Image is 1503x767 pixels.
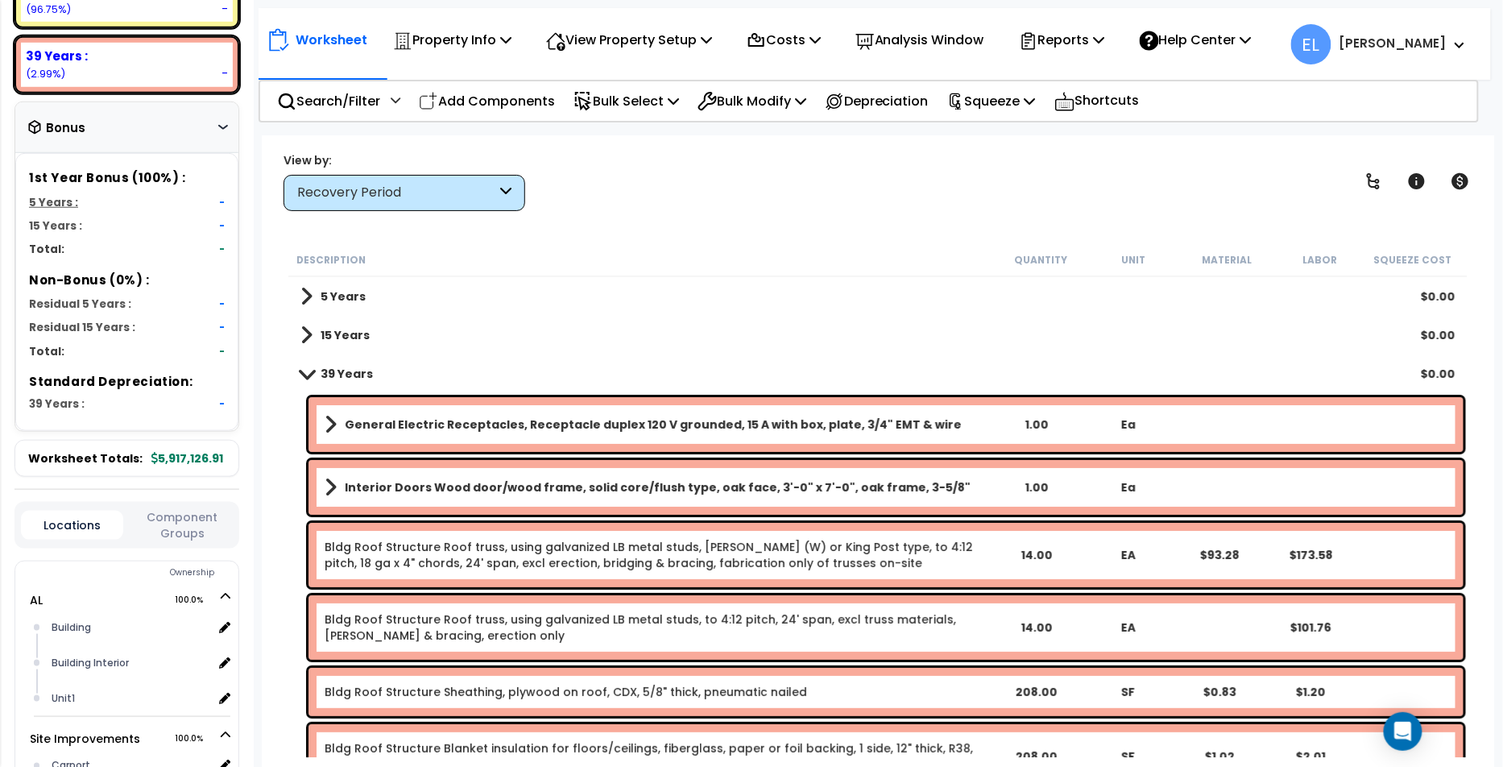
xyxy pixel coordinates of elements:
[1421,327,1455,343] div: $0.00
[1174,748,1265,765] div: $1.02
[325,413,990,436] a: Assembly Title
[219,242,225,255] div: -
[26,67,65,81] small: 2.993548772811432%
[277,90,380,112] p: Search/Filter
[992,417,1082,433] div: 1.00
[48,618,213,637] div: Building
[325,684,807,700] a: Individual Item
[175,729,217,748] span: 100.0%
[325,539,990,571] a: Individual Item
[992,479,1082,495] div: 1.00
[1140,29,1252,51] p: Help Center
[1339,35,1447,52] b: [PERSON_NAME]
[419,90,555,112] p: Add Components
[321,327,370,343] b: 15 Years
[1291,24,1331,64] span: EL
[546,29,712,51] p: View Property Setup
[992,620,1082,636] div: 14.00
[1054,89,1140,113] p: Shortcuts
[29,218,82,234] b: 15 Years :
[855,29,984,51] p: Analysis Window
[1384,712,1422,751] div: Open Intercom Messenger
[29,195,78,210] b: 5 Years :
[345,479,971,495] b: Interior Doors Wood door/wood frame, solid core/flush type, oak face, 3'-0" x 7'-0", oak frame, 3...
[297,184,496,202] div: Recovery Period
[48,653,213,673] div: Building Interior
[26,48,88,64] b: 39 Years :
[321,366,373,382] b: 39 Years
[1083,547,1174,563] div: EA
[29,375,225,389] h6: Standard Depreciation:
[29,242,64,257] b: Total:
[222,64,228,81] div: -
[29,296,131,312] b: Residual 5 Years :
[1266,684,1356,700] div: $1.20
[219,344,225,358] div: -
[325,612,990,644] a: Individual Item
[29,172,225,185] h6: 1st Year Bonus (100%) :
[296,29,367,51] p: Worksheet
[219,195,225,209] div: -
[1174,547,1265,563] div: $93.28
[29,344,64,359] b: Total:
[410,82,564,120] div: Add Components
[825,90,929,112] p: Depreciation
[1083,417,1174,433] div: Ea
[1045,81,1149,121] div: Shortcuts
[219,396,225,410] div: -
[1014,254,1067,267] small: Quantity
[1083,684,1174,700] div: SF
[48,563,238,583] div: Ownership
[992,748,1082,765] div: 208.00
[1122,254,1146,267] small: Unit
[131,508,234,542] button: Component Groups
[325,476,990,499] a: Assembly Title
[175,591,217,610] span: 100.0%
[321,288,366,305] b: 5 Years
[29,320,135,335] b: Residual 15 Years :
[573,90,679,112] p: Bulk Select
[1083,620,1174,636] div: EA
[30,592,43,608] a: AL 100.0%
[1266,620,1356,636] div: $101.76
[296,254,366,267] small: Description
[48,689,213,708] div: Unit1
[1266,748,1356,765] div: $2.01
[1174,684,1265,700] div: $0.83
[1083,479,1174,495] div: Ea
[947,90,1036,112] p: Squeeze
[992,547,1082,563] div: 14.00
[28,450,143,466] span: Worksheet Totals:
[747,29,821,51] p: Costs
[1374,254,1452,267] small: Squeeze Cost
[219,218,225,232] div: -
[1302,254,1337,267] small: Labor
[46,122,85,135] h3: Bonus
[1266,547,1356,563] div: $173.58
[1083,748,1174,765] div: SF
[1421,366,1455,382] div: $0.00
[26,2,71,16] small: 96.75331841074201%
[21,511,123,540] button: Locations
[219,320,225,334] div: -
[1019,29,1105,51] p: Reports
[284,152,525,168] div: View by:
[29,274,225,288] h6: Non-Bonus (0%) :
[219,296,225,310] div: -
[816,82,938,120] div: Depreciation
[345,417,962,433] b: General Electric Receptacles, Receptacle duplex 120 V grounded, 15 A with box, plate, 3/4" EMT & ...
[29,396,85,412] b: 39 Years :
[698,90,806,112] p: Bulk Modify
[992,684,1082,700] div: 208.00
[30,731,140,747] a: Site Improvements 100.0%
[393,29,511,51] p: Property Info
[151,450,223,466] b: 5,917,126.91
[1421,288,1455,305] div: $0.00
[1202,254,1252,267] small: Material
